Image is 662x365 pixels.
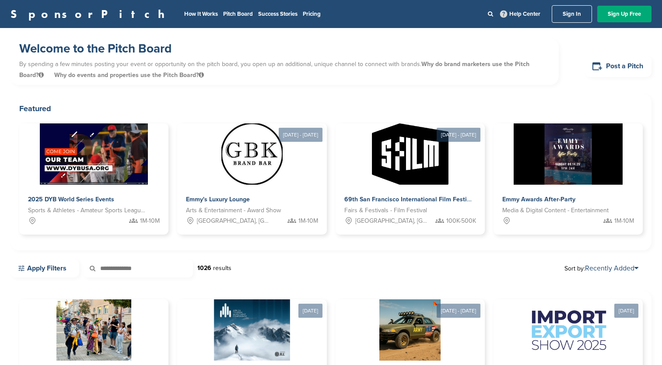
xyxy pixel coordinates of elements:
[437,128,480,142] div: [DATE] - [DATE]
[213,264,231,272] span: results
[585,264,638,273] a: Recently Added
[197,264,211,272] strong: 1026
[11,8,170,20] a: SponsorPitch
[379,299,441,361] img: Sponsorpitch &
[298,304,322,318] div: [DATE]
[11,259,79,277] a: Apply Filters
[355,216,430,226] span: [GEOGRAPHIC_DATA], [GEOGRAPHIC_DATA]
[585,56,651,77] a: Post a Pitch
[614,304,638,318] div: [DATE]
[56,299,132,361] img: Sponsorpitch &
[28,206,147,215] span: Sports & Athletes - Amateur Sports Leagues
[552,5,592,23] a: Sign In
[564,265,638,272] span: Sort by:
[177,109,326,235] a: [DATE] - [DATE] Sponsorpitch & Emmy's Luxury Lounge Arts & Entertainment - Award Show [GEOGRAPHIC...
[258,11,298,18] a: Success Stories
[437,304,480,318] div: [DATE] - [DATE]
[303,11,321,18] a: Pricing
[614,216,634,226] span: 1M-10M
[344,196,475,203] span: 69th San Francisco International Film Festival
[19,102,643,115] h2: Featured
[372,123,448,185] img: Sponsorpitch &
[498,9,542,19] a: Help Center
[279,128,322,142] div: [DATE] - [DATE]
[597,6,651,22] a: Sign Up Free
[446,216,476,226] span: 100K-500K
[223,11,253,18] a: Pitch Board
[494,123,643,235] a: Sponsorpitch & Emmy Awards After-Party Media & Digital Content - Entertainment 1M-10M
[140,216,160,226] span: 1M-10M
[522,299,615,361] img: Sponsorpitch &
[214,299,290,361] img: Sponsorpitch &
[19,123,168,235] a: Sponsorpitch & 2025 DYB World Series Events Sports & Athletes - Amateur Sports Leagues 1M-10M
[19,41,550,56] h1: Welcome to the Pitch Board
[336,109,485,235] a: [DATE] - [DATE] Sponsorpitch & 69th San Francisco International Film Festival Fairs & Festivals -...
[298,216,318,226] span: 1M-10M
[344,206,427,215] span: Fairs & Festivals - Film Festival
[19,56,550,83] p: By spending a few minutes posting your event or opportunity on the pitch board, you open up an ad...
[502,196,575,203] span: Emmy Awards After-Party
[54,71,204,79] span: Why do events and properties use the Pitch Board?
[186,206,281,215] span: Arts & Entertainment - Award Show
[502,206,609,215] span: Media & Digital Content - Entertainment
[40,123,148,185] img: Sponsorpitch &
[186,196,250,203] span: Emmy's Luxury Lounge
[514,123,623,185] img: Sponsorpitch &
[197,216,272,226] span: [GEOGRAPHIC_DATA], [GEOGRAPHIC_DATA]
[28,196,114,203] span: 2025 DYB World Series Events
[184,11,218,18] a: How It Works
[221,123,283,185] img: Sponsorpitch &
